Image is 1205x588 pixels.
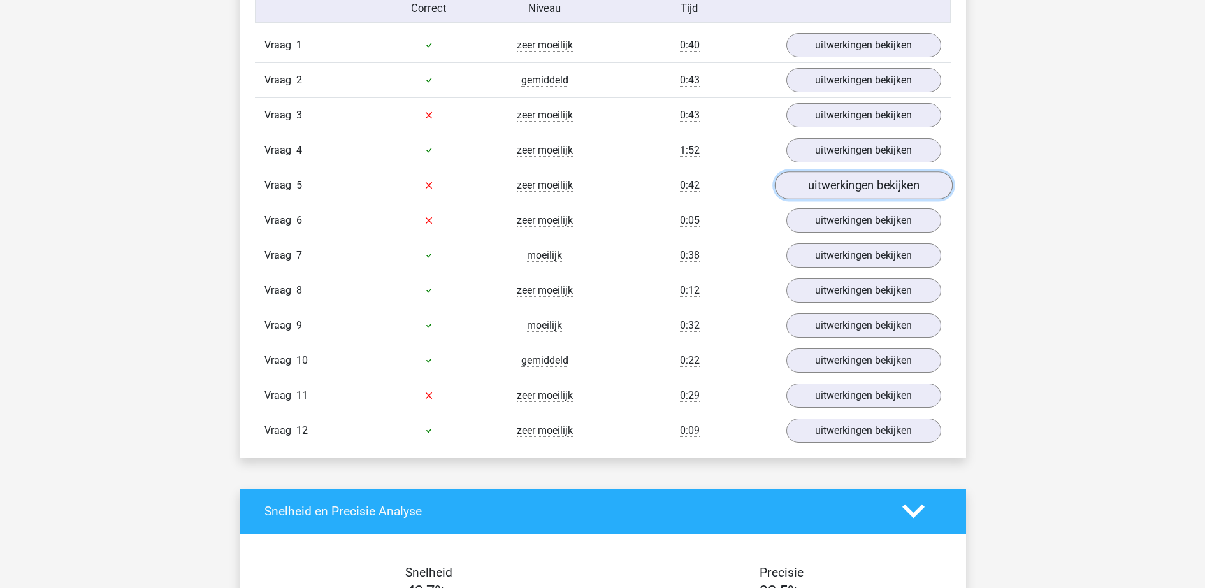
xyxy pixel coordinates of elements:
[602,1,776,17] div: Tijd
[517,109,573,122] span: zeer moeilijk
[296,214,302,226] span: 6
[517,284,573,297] span: zeer moeilijk
[264,423,296,438] span: Vraag
[680,74,700,87] span: 0:43
[264,283,296,298] span: Vraag
[264,108,296,123] span: Vraag
[264,38,296,53] span: Vraag
[296,39,302,51] span: 1
[296,424,308,436] span: 12
[680,424,700,437] span: 0:09
[296,144,302,156] span: 4
[371,1,487,17] div: Correct
[487,1,603,17] div: Niveau
[680,249,700,262] span: 0:38
[296,74,302,86] span: 2
[296,319,302,331] span: 9
[517,144,573,157] span: zeer moeilijk
[296,179,302,191] span: 5
[786,313,941,338] a: uitwerkingen bekijken
[264,504,883,519] h4: Snelheid en Precisie Analyse
[521,74,568,87] span: gemiddeld
[296,389,308,401] span: 11
[264,565,593,580] h4: Snelheid
[680,109,700,122] span: 0:43
[786,384,941,408] a: uitwerkingen bekijken
[786,103,941,127] a: uitwerkingen bekijken
[296,249,302,261] span: 7
[786,138,941,162] a: uitwerkingen bekijken
[774,171,952,199] a: uitwerkingen bekijken
[264,248,296,263] span: Vraag
[617,565,946,580] h4: Precisie
[680,214,700,227] span: 0:05
[264,178,296,193] span: Vraag
[517,179,573,192] span: zeer moeilijk
[521,354,568,367] span: gemiddeld
[527,319,562,332] span: moeilijk
[264,353,296,368] span: Vraag
[680,144,700,157] span: 1:52
[786,278,941,303] a: uitwerkingen bekijken
[680,319,700,332] span: 0:32
[296,109,302,121] span: 3
[680,39,700,52] span: 0:40
[296,284,302,296] span: 8
[786,243,941,268] a: uitwerkingen bekijken
[786,33,941,57] a: uitwerkingen bekijken
[680,354,700,367] span: 0:22
[264,388,296,403] span: Vraag
[517,389,573,402] span: zeer moeilijk
[264,73,296,88] span: Vraag
[517,39,573,52] span: zeer moeilijk
[517,424,573,437] span: zeer moeilijk
[264,213,296,228] span: Vraag
[786,348,941,373] a: uitwerkingen bekijken
[527,249,562,262] span: moeilijk
[296,354,308,366] span: 10
[680,179,700,192] span: 0:42
[786,68,941,92] a: uitwerkingen bekijken
[680,389,700,402] span: 0:29
[517,214,573,227] span: zeer moeilijk
[264,143,296,158] span: Vraag
[264,318,296,333] span: Vraag
[680,284,700,297] span: 0:12
[786,208,941,233] a: uitwerkingen bekijken
[786,419,941,443] a: uitwerkingen bekijken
